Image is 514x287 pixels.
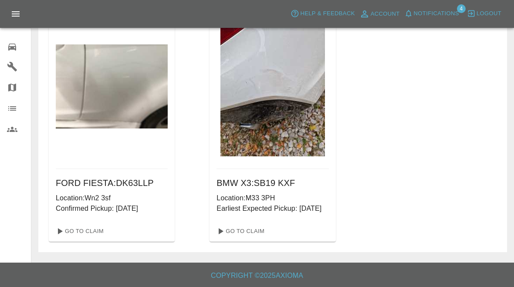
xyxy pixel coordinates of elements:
[288,7,357,20] button: Help & Feedback
[300,9,355,19] span: Help & Feedback
[56,176,168,190] h6: FORD FIESTA : DK63LLP
[216,176,328,190] h6: BMW X3 : SB19 KXF
[56,203,168,214] p: Confirmed Pickup: [DATE]
[414,9,459,19] span: Notifications
[5,3,26,24] button: Open drawer
[216,193,328,203] p: Location: M33 3PH
[457,4,466,13] span: 4
[477,9,501,19] span: Logout
[465,7,504,20] button: Logout
[213,224,267,238] a: Go To Claim
[56,193,168,203] p: Location: Wn2 3sf
[357,7,402,21] a: Account
[216,203,328,214] p: Earliest Expected Pickup: [DATE]
[7,270,507,282] h6: Copyright © 2025 Axioma
[402,7,461,20] button: Notifications
[371,9,400,19] span: Account
[52,224,106,238] a: Go To Claim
